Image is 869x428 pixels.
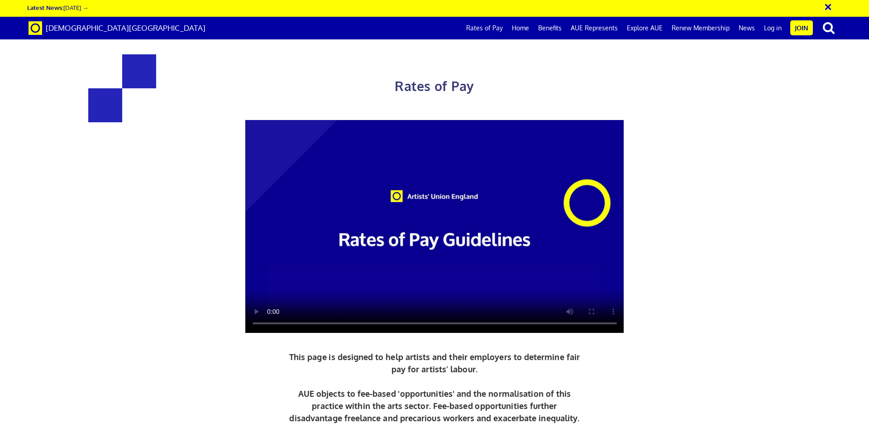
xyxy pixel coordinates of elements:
[27,4,63,11] strong: Latest News:
[667,17,734,39] a: Renew Membership
[790,20,813,35] a: Join
[507,17,534,39] a: Home
[22,17,212,39] a: Brand [DEMOGRAPHIC_DATA][GEOGRAPHIC_DATA]
[462,17,507,39] a: Rates of Pay
[566,17,622,39] a: AUE Represents
[759,17,786,39] a: Log in
[46,23,205,33] span: [DEMOGRAPHIC_DATA][GEOGRAPHIC_DATA]
[815,18,843,37] button: search
[287,351,583,424] p: This page is designed to help artists and their employers to determine fair pay for artists’ labo...
[534,17,566,39] a: Benefits
[734,17,759,39] a: News
[622,17,667,39] a: Explore AUE
[27,4,88,11] a: Latest News:[DATE] →
[395,78,474,94] span: Rates of Pay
